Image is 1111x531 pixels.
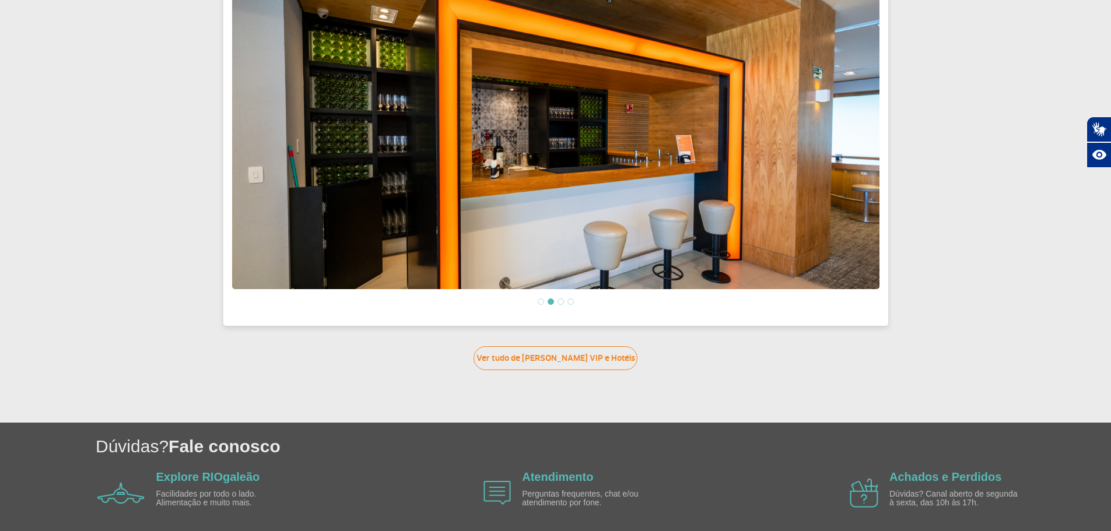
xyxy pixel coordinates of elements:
p: Perguntas frequentes, chat e/ou atendimento por fone. [522,490,656,508]
img: airplane icon [483,481,511,505]
span: Fale conosco [169,437,281,456]
a: Achados e Perdidos [889,470,1001,483]
img: airplane icon [97,483,145,504]
a: Atendimento [522,470,593,483]
a: Explore RIOgaleão [156,470,260,483]
p: Facilidades por todo o lado. Alimentação e muito mais. [156,490,290,508]
img: airplane icon [850,479,878,508]
a: Ver tudo de [PERSON_NAME] VIP e Hotéis [474,346,637,370]
p: Dúvidas? Canal aberto de segunda à sexta, das 10h às 17h. [889,490,1024,508]
button: Abrir recursos assistivos. [1087,142,1111,168]
div: Plugin de acessibilidade da Hand Talk. [1087,117,1111,168]
button: Abrir tradutor de língua de sinais. [1087,117,1111,142]
h1: Dúvidas? [96,434,1111,458]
